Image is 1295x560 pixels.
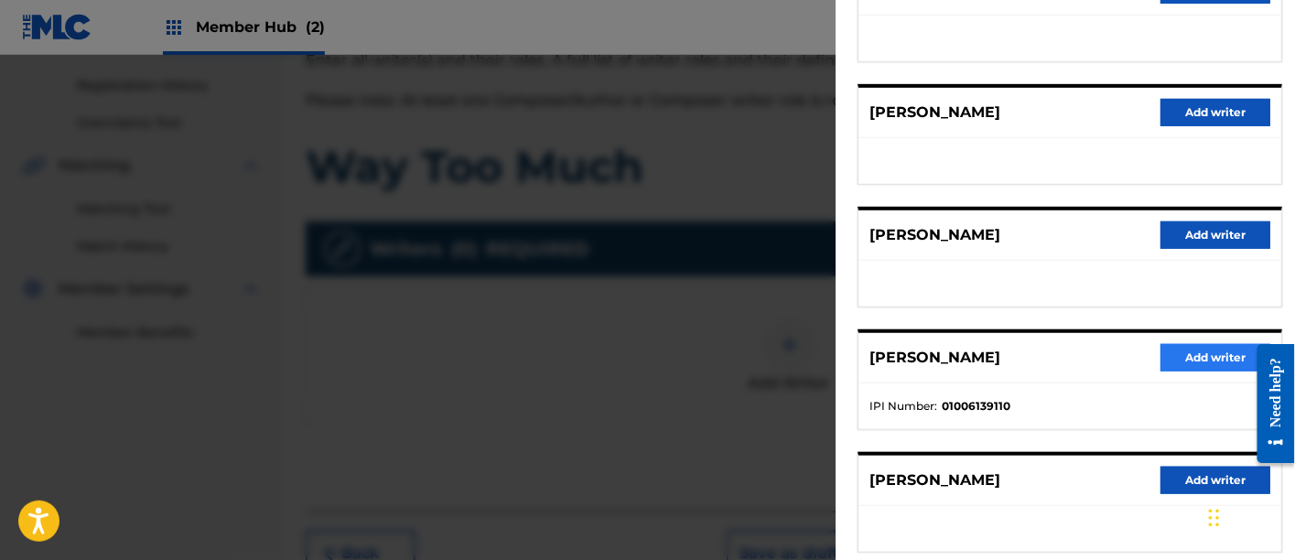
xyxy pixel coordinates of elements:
[196,16,325,38] span: Member Hub
[163,16,185,38] img: Top Rightsholders
[942,398,1010,415] strong: 01006139110
[869,347,1000,369] p: [PERSON_NAME]
[1160,221,1270,249] button: Add writer
[1244,329,1295,477] iframe: Resource Center
[22,14,92,40] img: MLC Logo
[1160,467,1270,494] button: Add writer
[1209,490,1220,545] div: Drag
[1160,344,1270,372] button: Add writer
[869,469,1000,491] p: [PERSON_NAME]
[869,398,937,415] span: IPI Number :
[1160,99,1270,126] button: Add writer
[1203,472,1295,560] iframe: Chat Widget
[869,102,1000,124] p: [PERSON_NAME]
[869,224,1000,246] p: [PERSON_NAME]
[306,18,325,36] span: (2)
